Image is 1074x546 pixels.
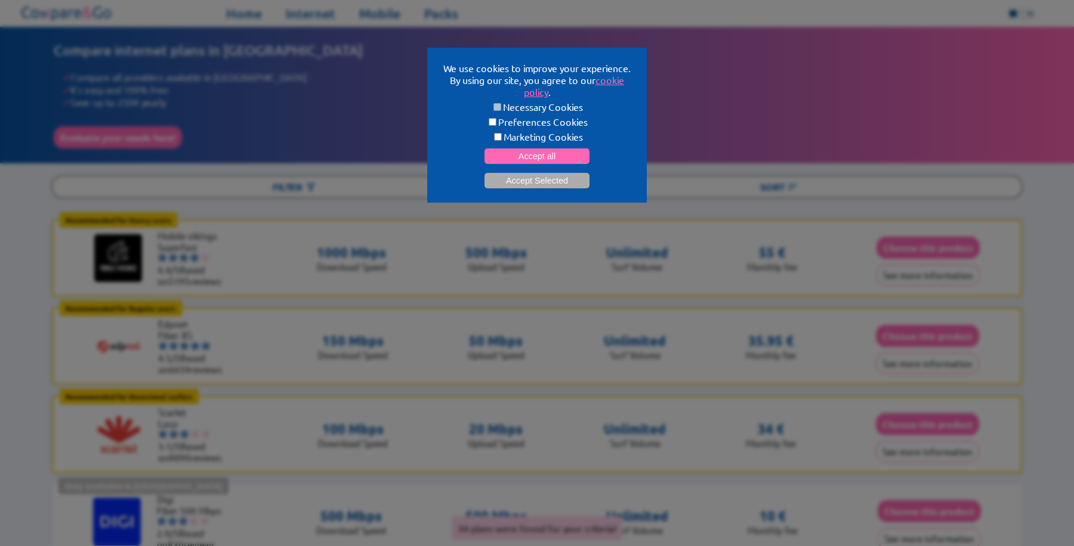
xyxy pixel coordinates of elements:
button: Accept all [484,148,590,164]
label: Preferences Cookies [442,116,632,128]
input: Necessary Cookies [493,103,501,111]
input: Preferences Cookies [489,118,496,126]
label: Necessary Cookies [442,101,632,113]
button: Accept Selected [484,173,590,188]
label: Marketing Cookies [442,131,632,142]
p: We use cookies to improve your experience. By using our site, you agree to our . [442,62,632,98]
a: cookie policy [524,74,625,98]
input: Marketing Cookies [494,133,502,141]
